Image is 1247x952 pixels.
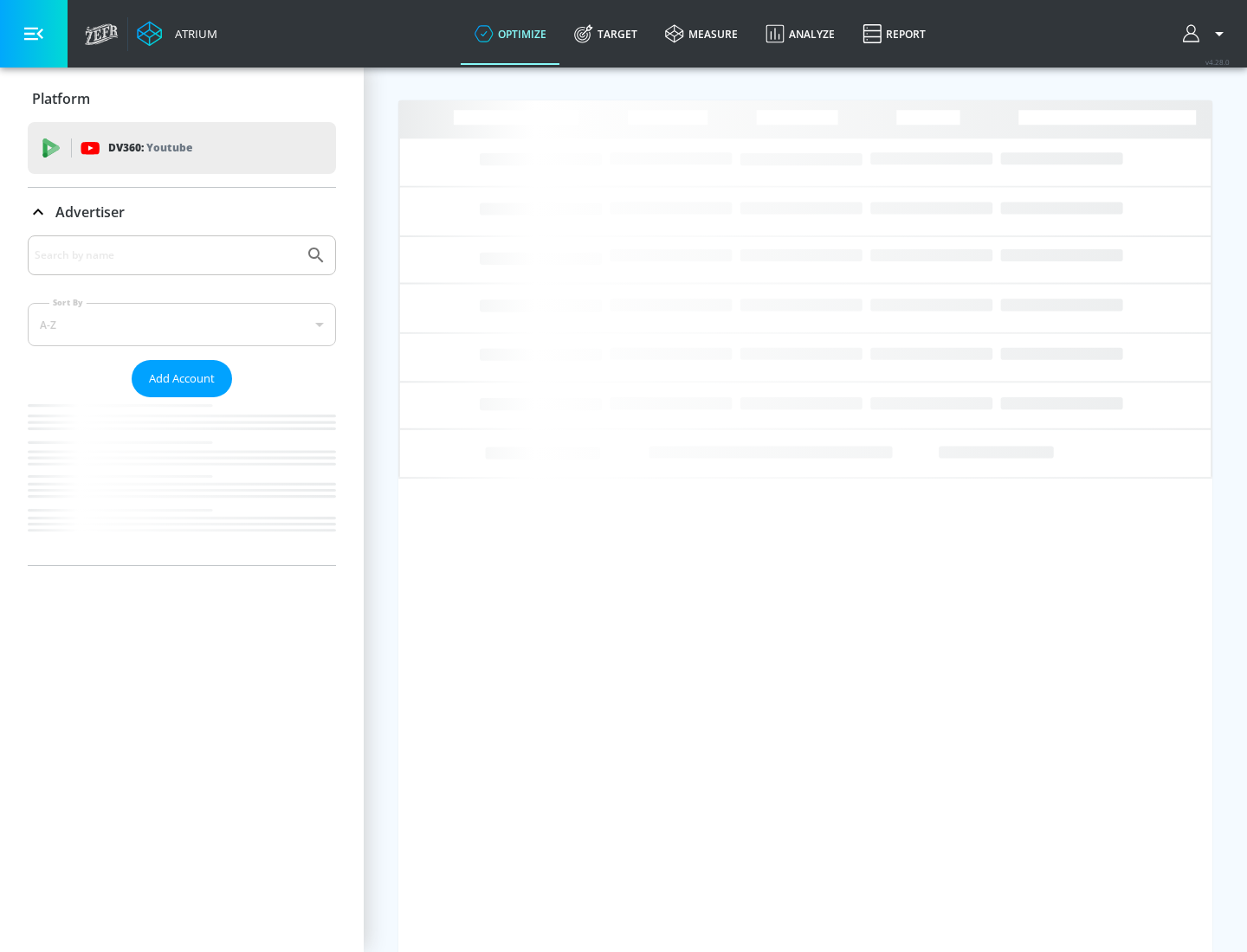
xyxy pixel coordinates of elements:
div: A-Z [28,303,336,346]
p: Advertiser [55,203,125,222]
a: measure [651,3,752,65]
input: Search by name [35,244,297,267]
a: optimize [461,3,560,65]
p: DV360: [108,138,192,158]
div: Atrium [168,26,217,42]
a: Atrium [137,21,217,47]
div: Platform [28,74,336,123]
div: Advertiser [28,188,336,236]
button: Add Account [132,360,232,397]
span: v 4.28.0 [1205,57,1230,67]
div: Advertiser [28,235,336,565]
a: Analyze [752,3,849,65]
span: Add Account [149,369,215,389]
div: DV360: Youtube [28,122,336,174]
a: Report [849,3,940,65]
nav: list of Advertiser [28,397,336,565]
p: Platform [32,89,90,108]
a: Target [560,3,651,65]
p: Youtube [146,138,192,157]
label: Sort By [49,297,87,308]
